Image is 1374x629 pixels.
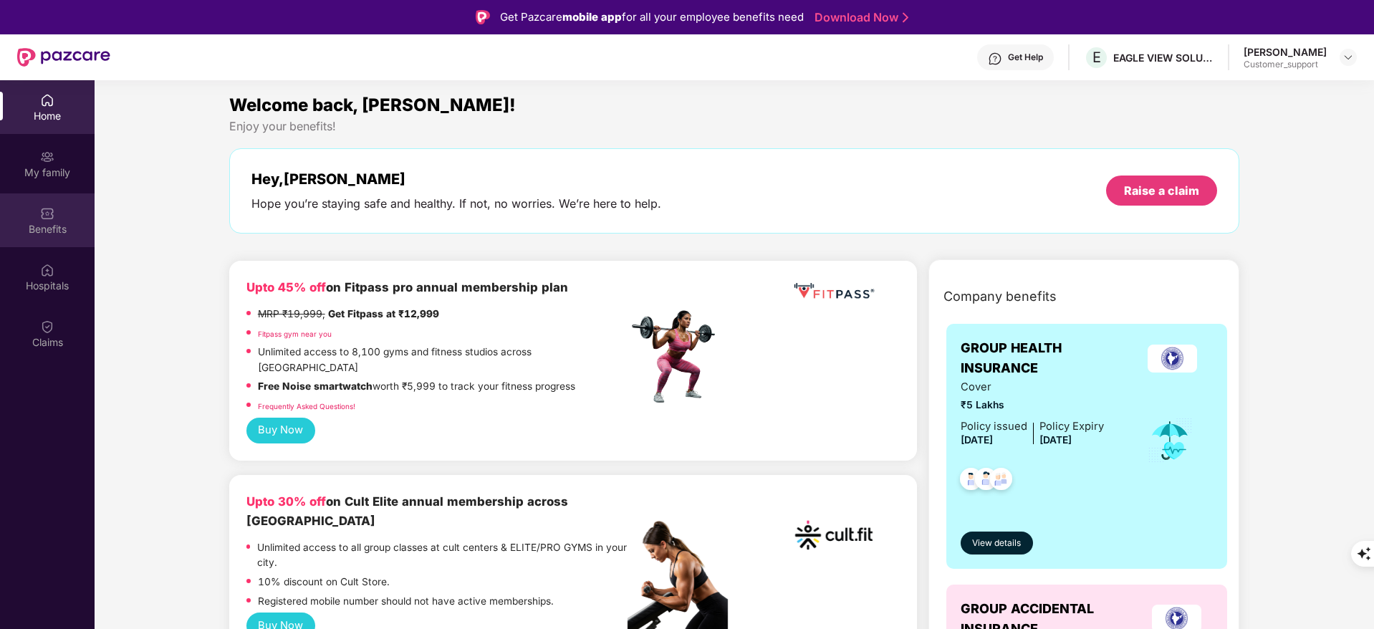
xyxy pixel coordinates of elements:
[258,308,325,320] del: MRP ₹19,999,
[258,379,575,395] p: worth ₹5,999 to track your fitness progress
[258,330,332,338] a: Fitpass gym near you
[1244,45,1327,59] div: [PERSON_NAME]
[1148,345,1197,373] img: insurerLogo
[246,494,326,509] b: Upto 30% off
[1092,49,1101,66] span: E
[961,379,1104,395] span: Cover
[40,150,54,164] img: svg+xml;base64,PHN2ZyB3aWR0aD0iMjAiIGhlaWdodD0iMjAiIHZpZXdCb3g9IjAgMCAyMCAyMCIgZmlsbD0ibm9uZSIgeG...
[246,494,568,527] b: on Cult Elite annual membership across [GEOGRAPHIC_DATA]
[988,52,1002,66] img: svg+xml;base64,PHN2ZyBpZD0iSGVscC0zMngzMiIgeG1sbnM9Imh0dHA6Ly93d3cudzMub3JnLzIwMDAvc3ZnIiB3aWR0aD...
[562,10,622,24] strong: mobile app
[258,594,554,610] p: Registered mobile number should not have active memberships.
[476,10,490,24] img: Logo
[815,10,904,25] a: Download Now
[969,464,1004,499] img: svg+xml;base64,PHN2ZyB4bWxucz0iaHR0cDovL3d3dy53My5vcmcvMjAwMC9zdmciIHdpZHRoPSI0OC45NDMiIGhlaWdodD...
[328,308,439,320] strong: Get Fitpass at ₹12,999
[251,171,661,188] div: Hey, [PERSON_NAME]
[791,278,877,304] img: fppp.png
[961,434,993,446] span: [DATE]
[40,320,54,334] img: svg+xml;base64,PHN2ZyBpZD0iQ2xhaW0iIHhtbG5zPSJodHRwOi8vd3d3LnczLm9yZy8yMDAwL3N2ZyIgd2lkdGg9IjIwIi...
[258,380,373,392] strong: Free Noise smartwatch
[229,119,1240,134] div: Enjoy your benefits!
[258,575,390,590] p: 10% discount on Cult Store.
[40,93,54,107] img: svg+xml;base64,PHN2ZyBpZD0iSG9tZSIgeG1sbnM9Imh0dHA6Ly93d3cudzMub3JnLzIwMDAvc3ZnIiB3aWR0aD0iMjAiIG...
[246,280,326,294] b: Upto 45% off
[258,402,355,410] a: Frequently Asked Questions!
[257,540,627,571] p: Unlimited access to all group classes at cult centers & ELITE/PRO GYMS in your city.
[953,464,989,499] img: svg+xml;base64,PHN2ZyB4bWxucz0iaHR0cDovL3d3dy53My5vcmcvMjAwMC9zdmciIHdpZHRoPSI0OC45NDMiIGhlaWdodD...
[903,10,908,25] img: Stroke
[17,48,110,67] img: New Pazcare Logo
[961,338,1132,379] span: GROUP HEALTH INSURANCE
[1244,59,1327,70] div: Customer_support
[1124,183,1199,198] div: Raise a claim
[251,196,661,211] div: Hope you’re staying safe and healthy. If not, no worries. We’re here to help.
[628,307,728,407] img: fpp.png
[1039,418,1104,435] div: Policy Expiry
[500,9,804,26] div: Get Pazcare for all your employee benefits need
[246,280,568,294] b: on Fitpass pro annual membership plan
[943,287,1057,307] span: Company benefits
[984,464,1019,499] img: svg+xml;base64,PHN2ZyB4bWxucz0iaHR0cDovL3d3dy53My5vcmcvMjAwMC9zdmciIHdpZHRoPSI0OC45NDMiIGhlaWdodD...
[258,345,628,375] p: Unlimited access to 8,100 gyms and fitness studios across [GEOGRAPHIC_DATA]
[961,418,1027,435] div: Policy issued
[246,418,315,444] button: Buy Now
[1039,434,1072,446] span: [DATE]
[1342,52,1354,63] img: svg+xml;base64,PHN2ZyBpZD0iRHJvcGRvd24tMzJ4MzIiIHhtbG5zPSJodHRwOi8vd3d3LnczLm9yZy8yMDAwL3N2ZyIgd2...
[1113,51,1214,64] div: EAGLE VIEW SOLUTIONS PRIVATE LIMITED
[961,398,1104,413] span: ₹5 Lakhs
[791,492,877,578] img: cult.png
[229,95,516,115] span: Welcome back, [PERSON_NAME]!
[40,263,54,277] img: svg+xml;base64,PHN2ZyBpZD0iSG9zcGl0YWxzIiB4bWxucz0iaHR0cDovL3d3dy53My5vcmcvMjAwMC9zdmciIHdpZHRoPS...
[972,537,1021,550] span: View details
[1008,52,1043,63] div: Get Help
[1147,417,1193,464] img: icon
[40,206,54,221] img: svg+xml;base64,PHN2ZyBpZD0iQmVuZWZpdHMiIHhtbG5zPSJodHRwOi8vd3d3LnczLm9yZy8yMDAwL3N2ZyIgd2lkdGg9Ij...
[961,532,1033,554] button: View details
